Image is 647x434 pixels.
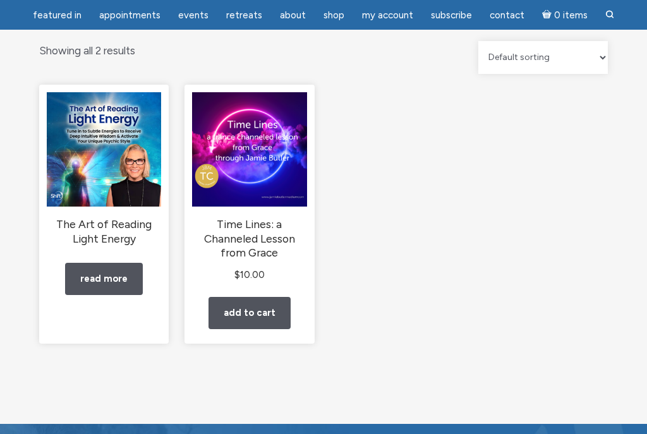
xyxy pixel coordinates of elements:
span: Appointments [99,9,160,21]
span: Retreats [226,9,262,21]
a: featured in [25,3,89,28]
a: Read more about “The Art of Reading Light Energy” [65,263,143,296]
a: Events [171,3,216,28]
img: Time Lines: a Channeled Lesson from Grace [192,93,306,207]
a: Subscribe [423,3,480,28]
a: Contact [482,3,532,28]
a: My Account [354,3,421,28]
span: My Account [362,9,413,21]
span: Shop [323,9,344,21]
bdi: 10.00 [234,270,265,281]
span: featured in [33,9,82,21]
span: Subscribe [431,9,472,21]
a: Appointments [92,3,168,28]
a: About [272,3,313,28]
span: Contact [490,9,524,21]
span: $ [234,270,240,281]
i: Cart [542,9,554,21]
img: The Art of Reading Light Energy [47,93,161,207]
span: Events [178,9,209,21]
a: Shop [316,3,352,28]
h2: The Art of Reading Light Energy [47,218,161,247]
a: Retreats [219,3,270,28]
a: Add to cart: “Time Lines: a Channeled Lesson from Grace” [209,298,291,330]
p: Showing all 2 results [39,42,135,61]
a: Cart0 items [535,2,595,28]
span: 0 items [554,11,588,20]
h2: Time Lines: a Channeled Lesson from Grace [192,218,306,261]
span: About [280,9,306,21]
select: Shop order [478,42,608,75]
a: Time Lines: a Channeled Lesson from Grace $10.00 [192,93,306,284]
a: The Art of Reading Light Energy [47,93,161,247]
